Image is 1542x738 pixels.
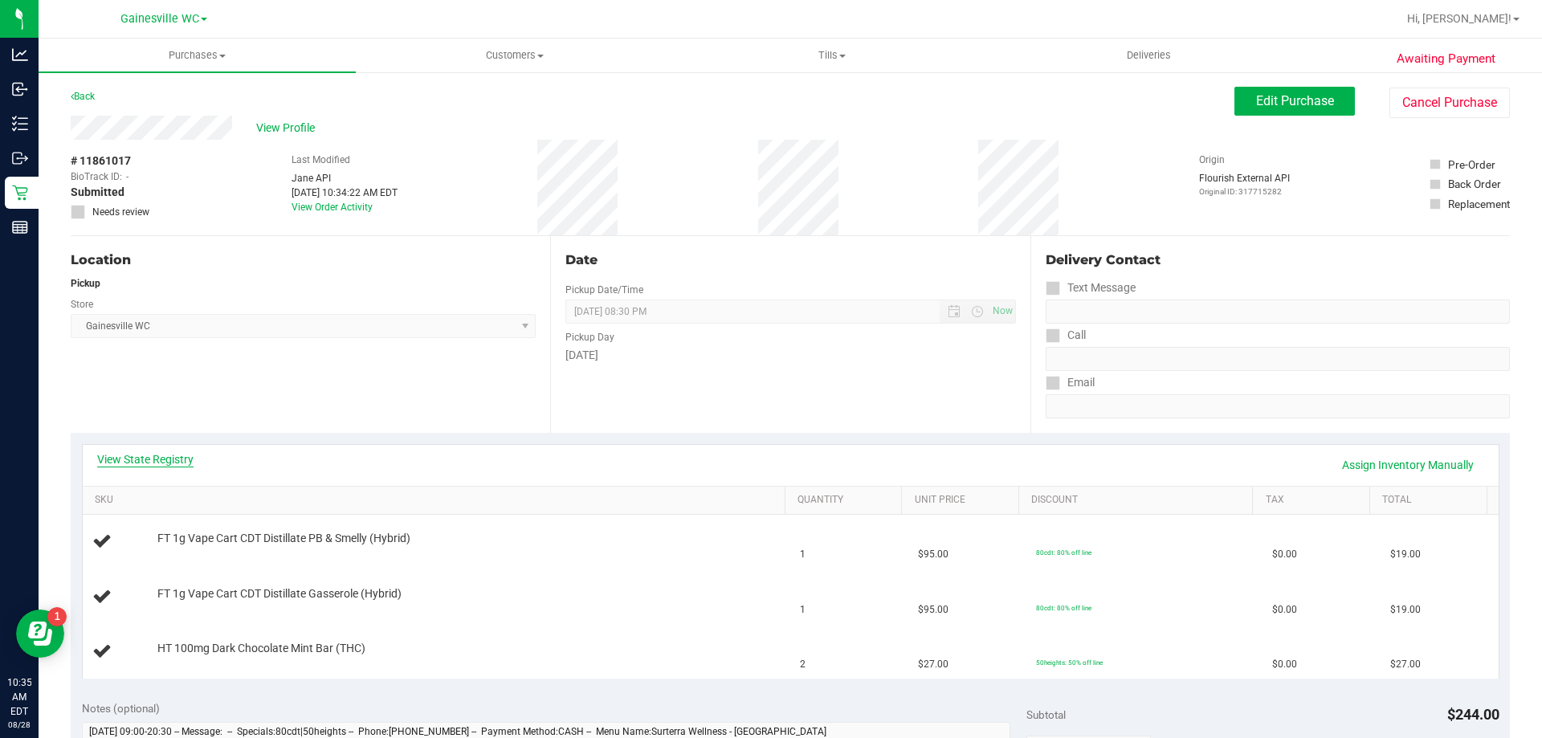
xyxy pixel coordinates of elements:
p: 08/28 [7,719,31,731]
a: Total [1382,494,1480,507]
inline-svg: Outbound [12,150,28,166]
label: Origin [1199,153,1225,167]
div: Flourish External API [1199,171,1290,198]
inline-svg: Retail [12,185,28,201]
label: Pickup Date/Time [565,283,643,297]
div: [DATE] [565,347,1015,364]
a: View Order Activity [292,202,373,213]
label: Text Message [1046,276,1136,300]
span: Gainesville WC [120,12,199,26]
span: # 11861017 [71,153,131,169]
span: FT 1g Vape Cart CDT Distillate Gasserole (Hybrid) [157,586,402,601]
span: Subtotal [1026,708,1066,721]
button: Edit Purchase [1234,87,1355,116]
span: Edit Purchase [1256,93,1334,108]
inline-svg: Inventory [12,116,28,132]
span: $19.00 [1390,602,1421,618]
span: BioTrack ID: [71,169,122,184]
span: $19.00 [1390,547,1421,562]
a: Deliveries [990,39,1307,72]
span: Deliveries [1105,48,1193,63]
a: SKU [95,494,778,507]
a: Tax [1266,494,1364,507]
strong: Pickup [71,278,100,289]
span: Needs review [92,205,149,219]
a: Unit Price [915,494,1013,507]
span: Tills [674,48,989,63]
a: Purchases [39,39,356,72]
inline-svg: Analytics [12,47,28,63]
span: $0.00 [1272,602,1297,618]
label: Email [1046,371,1095,394]
input: Format: (999) 999-9999 [1046,300,1510,324]
a: Discount [1031,494,1246,507]
span: FT 1g Vape Cart CDT Distillate PB & Smelly (Hybrid) [157,531,410,546]
div: Back Order [1448,176,1501,192]
span: Awaiting Payment [1397,50,1495,68]
a: View State Registry [97,451,194,467]
div: Delivery Contact [1046,251,1510,270]
iframe: Resource center [16,610,64,658]
a: Quantity [798,494,895,507]
span: $0.00 [1272,547,1297,562]
span: Purchases [39,48,356,63]
span: Submitted [71,184,124,201]
span: 1 [800,602,806,618]
inline-svg: Inbound [12,81,28,97]
span: 2 [800,657,806,672]
span: 80cdt: 80% off line [1036,548,1091,557]
span: 1 [800,547,806,562]
span: Hi, [PERSON_NAME]! [1407,12,1511,25]
div: [DATE] 10:34:22 AM EDT [292,186,398,200]
a: Tills [673,39,990,72]
input: Format: (999) 999-9999 [1046,347,1510,371]
span: $244.00 [1447,706,1499,723]
span: $95.00 [918,547,948,562]
span: $0.00 [1272,657,1297,672]
label: Call [1046,324,1086,347]
span: 80cdt: 80% off line [1036,604,1091,612]
span: Customers [357,48,672,63]
span: HT 100mg Dark Chocolate Mint Bar (THC) [157,641,365,656]
span: $95.00 [918,602,948,618]
a: Customers [356,39,673,72]
div: Date [565,251,1015,270]
a: Back [71,91,95,102]
label: Store [71,297,93,312]
div: Jane API [292,171,398,186]
iframe: Resource center unread badge [47,607,67,626]
div: Location [71,251,536,270]
span: - [126,169,128,184]
div: Replacement [1448,196,1510,212]
p: Original ID: 317715282 [1199,186,1290,198]
a: Assign Inventory Manually [1332,451,1484,479]
span: $27.00 [1390,657,1421,672]
div: Pre-Order [1448,157,1495,173]
span: 50heights: 50% off line [1036,658,1103,667]
span: Notes (optional) [82,702,160,715]
span: View Profile [256,120,320,137]
label: Pickup Day [565,330,614,345]
span: $27.00 [918,657,948,672]
inline-svg: Reports [12,219,28,235]
label: Last Modified [292,153,350,167]
button: Cancel Purchase [1389,88,1510,118]
p: 10:35 AM EDT [7,675,31,719]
